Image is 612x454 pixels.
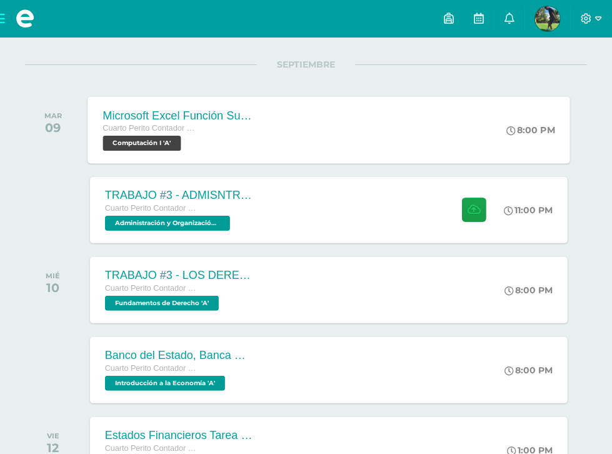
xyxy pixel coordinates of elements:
span: Cuarto Perito Contador con Orientación en Computación [105,284,199,293]
div: TRABAJO #3 - ADMISNTRACIÓN PÚBLICA [105,189,255,202]
span: Cuarto Perito Contador con Orientación en Computación [103,124,198,133]
span: Introducción a la Economía 'A' [105,376,225,391]
div: Estados Financieros Tarea #67 [105,429,255,442]
span: Administración y Organización de Oficina 'A' [105,216,230,231]
span: Cuarto Perito Contador con Orientación en Computación [105,364,199,373]
span: SEPTIEMBRE [257,59,355,70]
div: 8:00 PM [504,365,553,376]
div: 09 [44,120,62,135]
img: c1e7d8a50a2bc1d0d9297ac583c31e88.png [535,6,560,31]
div: Microsoft Excel Función Sumar.Si.conjunto [103,109,254,122]
div: 8:00 PM [506,124,555,136]
span: Computación I 'A' [103,136,181,151]
span: Cuarto Perito Contador con Orientación en Computación [105,204,199,213]
div: Banco del Estado, Banca Múltiple. [105,349,255,362]
div: 8:00 PM [504,285,553,296]
div: MIÉ [46,271,60,280]
div: 10 [46,280,60,295]
div: MAR [44,111,62,120]
div: VIE [47,431,59,440]
div: TRABAJO #3 - LOS DERECHOS HUMANOS [105,269,255,282]
span: Cuarto Perito Contador con Orientación en Computación [105,444,199,453]
span: Fundamentos de Derecho 'A' [105,296,219,311]
div: 11:00 PM [504,204,553,216]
